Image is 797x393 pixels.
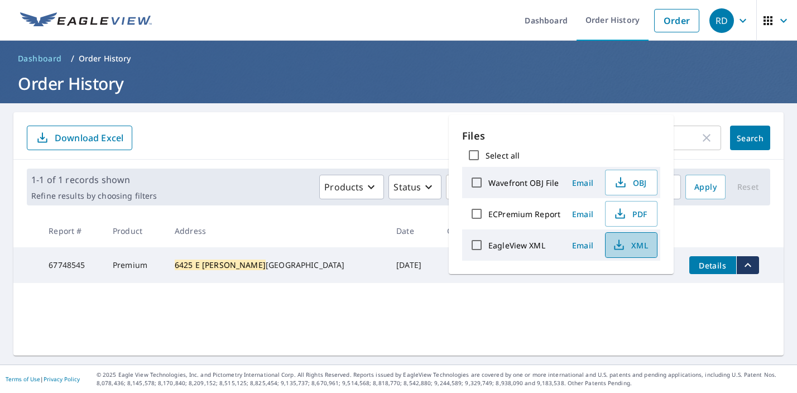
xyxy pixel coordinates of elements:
[324,180,363,194] p: Products
[388,175,441,199] button: Status
[18,53,62,64] span: Dashboard
[569,209,596,219] span: Email
[612,238,648,252] span: XML
[605,170,657,195] button: OBJ
[565,205,601,223] button: Email
[166,214,387,247] th: Address
[44,375,80,383] a: Privacy Policy
[689,256,736,274] button: detailsBtn-67748545
[739,133,761,143] span: Search
[488,209,560,219] label: ECPremium Report
[685,175,726,199] button: Apply
[462,128,660,143] p: Files
[319,175,384,199] button: Products
[13,50,66,68] a: Dashboard
[393,180,421,194] p: Status
[71,52,74,65] li: /
[565,237,601,254] button: Email
[612,176,648,189] span: OBJ
[31,191,157,201] p: Refine results by choosing filters
[730,126,770,150] button: Search
[605,201,657,227] button: PDF
[79,53,131,64] p: Order History
[104,247,166,283] td: Premium
[387,247,438,283] td: [DATE]
[438,214,497,247] th: Claim ID
[13,72,784,95] h1: Order History
[569,240,596,251] span: Email
[31,173,157,186] p: 1-1 of 1 records shown
[40,214,104,247] th: Report #
[104,214,166,247] th: Product
[387,214,438,247] th: Date
[446,175,509,199] button: Orgs
[97,371,791,387] p: © 2025 Eagle View Technologies, Inc. and Pictometry International Corp. All Rights Reserved. Repo...
[488,240,545,251] label: EagleView XML
[20,12,152,29] img: EV Logo
[694,180,717,194] span: Apply
[654,9,699,32] a: Order
[175,260,266,270] mark: 6425 E [PERSON_NAME]
[565,174,601,191] button: Email
[736,256,759,274] button: filesDropdownBtn-67748545
[55,132,123,144] p: Download Excel
[27,126,132,150] button: Download Excel
[13,50,784,68] nav: breadcrumb
[6,375,40,383] a: Terms of Use
[569,178,596,188] span: Email
[488,178,559,188] label: Wavefront OBJ File
[175,260,378,271] div: [GEOGRAPHIC_DATA]
[696,260,729,271] span: Details
[709,8,734,33] div: RD
[605,232,657,258] button: XML
[612,207,648,221] span: PDF
[486,150,520,161] label: Select all
[40,247,104,283] td: 67748545
[6,376,80,382] p: |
